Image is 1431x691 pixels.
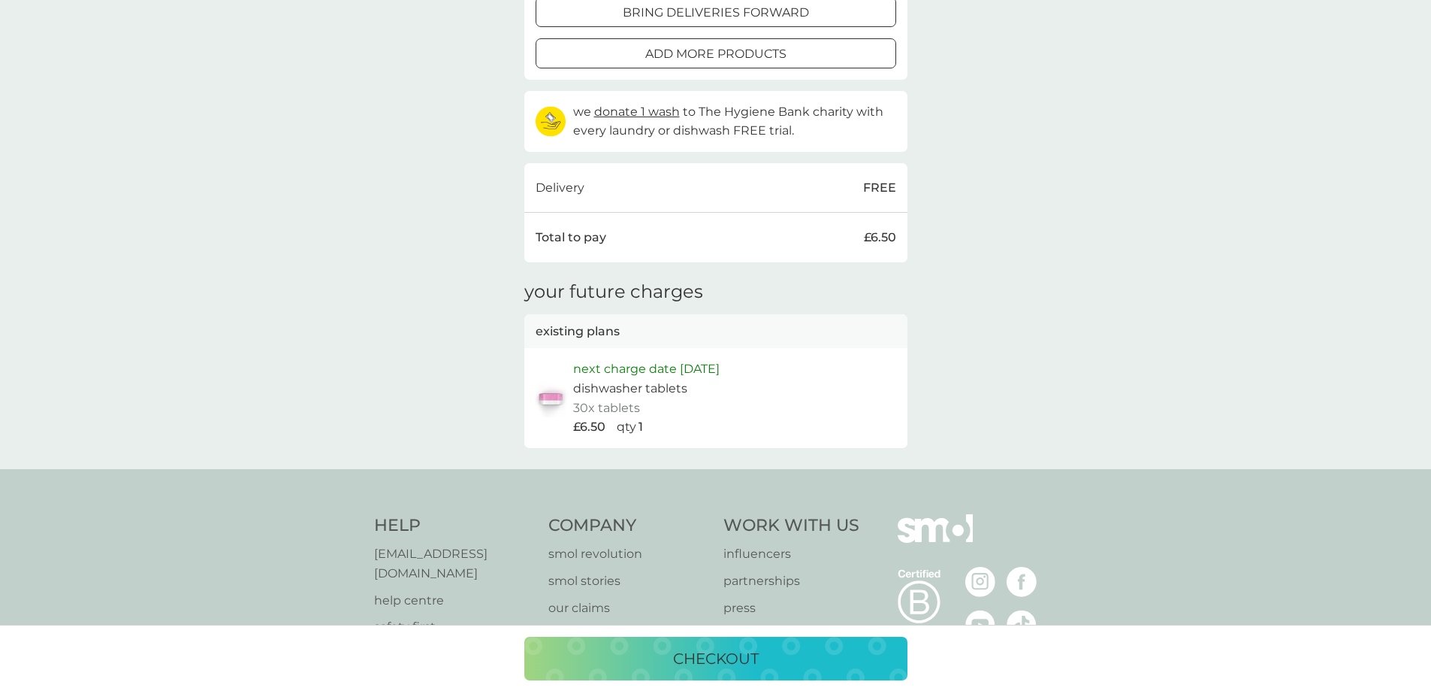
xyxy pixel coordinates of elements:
[573,399,640,418] p: 30x tablets
[864,228,896,247] p: £6.50
[723,571,859,591] a: partnerships
[723,544,859,564] a: influencers
[573,417,605,437] p: £6.50
[1007,610,1037,640] img: visit the smol Tiktok page
[548,571,708,591] a: smol stories
[374,514,534,538] h4: Help
[898,514,973,565] img: smol
[623,3,809,23] p: bring deliveries forward
[374,544,534,583] a: [EMAIL_ADDRESS][DOMAIN_NAME]
[573,379,687,399] p: dishwasher tablets
[536,322,620,341] p: existing plans
[573,102,896,141] p: we to The Hygiene Bank charity with every laundry or dishwash FREE trial.
[374,617,534,637] a: safety first
[965,610,995,640] img: visit the smol Youtube page
[673,647,759,671] p: checkout
[524,281,703,303] h3: your future charges
[617,417,636,437] p: qty
[536,178,584,198] p: Delivery
[863,178,896,198] p: FREE
[639,417,643,437] p: 1
[524,637,907,680] button: checkout
[548,514,708,538] h4: Company
[573,359,720,379] p: next charge date [DATE]
[1007,567,1037,597] img: visit the smol Facebook page
[536,38,896,68] button: add more products
[548,599,708,618] a: our claims
[548,544,708,564] a: smol revolution
[723,514,859,538] h4: Work With Us
[723,599,859,618] a: press
[594,105,680,119] span: donate 1 wash
[645,44,786,64] p: add more products
[536,228,606,247] p: Total to pay
[374,591,534,611] a: help centre
[965,567,995,597] img: visit the smol Instagram page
